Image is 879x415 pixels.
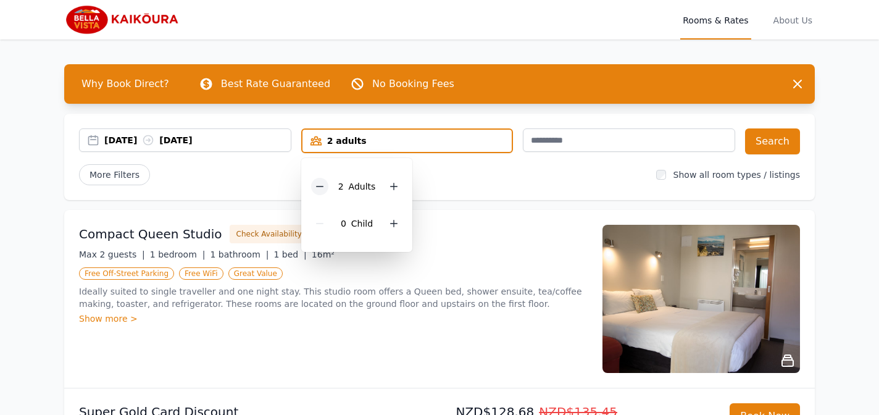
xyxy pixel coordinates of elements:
[72,72,179,96] span: Why Book Direct?
[179,267,223,280] span: Free WiFi
[79,225,222,243] h3: Compact Queen Studio
[351,219,373,228] span: Child
[745,128,800,154] button: Search
[104,134,291,146] div: [DATE] [DATE]
[372,77,454,91] p: No Booking Fees
[338,182,344,191] span: 2
[79,249,145,259] span: Max 2 guests |
[341,219,346,228] span: 0
[312,249,335,259] span: 16m²
[79,267,174,280] span: Free Off-Street Parking
[210,249,269,259] span: 1 bathroom |
[673,170,800,180] label: Show all room types / listings
[273,249,306,259] span: 1 bed |
[221,77,330,91] p: Best Rate Guaranteed
[230,225,309,243] button: Check Availability
[79,285,588,310] p: Ideally suited to single traveller and one night stay. This studio room offers a Queen bed, showe...
[228,267,283,280] span: Great Value
[302,135,512,147] div: 2 adults
[150,249,206,259] span: 1 bedroom |
[349,182,376,191] span: Adult s
[64,5,183,35] img: Bella Vista Kaikoura
[79,312,588,325] div: Show more >
[79,164,150,185] span: More Filters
